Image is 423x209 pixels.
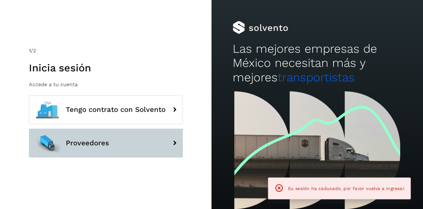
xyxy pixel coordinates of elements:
button: Tengo contrato con Solvento [29,95,183,124]
span: Tengo contrato con Solvento [66,106,166,114]
span: 1 [29,48,31,54]
span: Su sesión ha caducado, por favor vuelva a ingresar. [288,186,405,191]
div: /2 [29,47,183,55]
button: Proveedores [29,129,183,158]
h2: Las mejores empresas de México necesitan más y mejores [233,42,402,85]
h1: Inicia sesión [29,62,183,74]
span: transportistas [278,70,355,84]
span: Proveedores [66,139,109,147]
p: Accede a tu cuenta [29,81,183,87]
